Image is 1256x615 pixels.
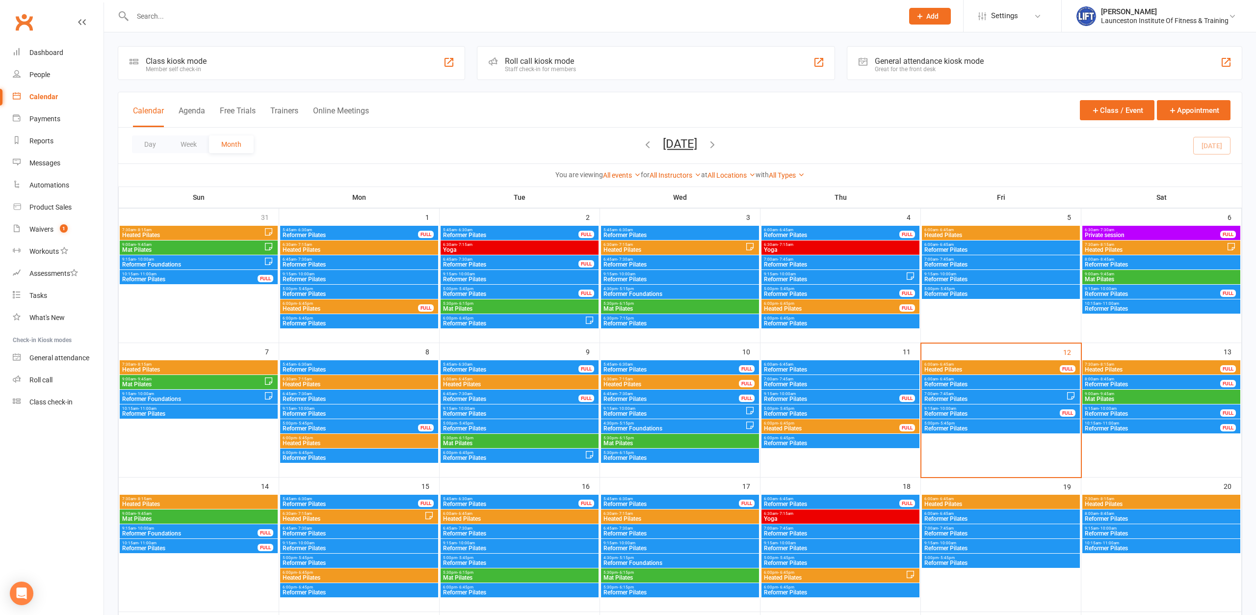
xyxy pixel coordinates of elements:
[282,257,436,262] span: 6:45am
[1220,231,1236,238] div: FULL
[578,231,594,238] div: FULL
[899,231,915,238] div: FULL
[763,306,900,312] span: Heated Pilates
[29,71,50,79] div: People
[297,316,313,321] span: - 6:45pm
[136,242,152,247] span: - 9:45am
[457,362,472,367] span: - 6:30am
[1101,301,1119,306] span: - 11:00am
[425,343,439,359] div: 8
[663,137,697,151] button: [DATE]
[457,242,472,247] span: - 7:15am
[778,272,796,276] span: - 10:00am
[1099,242,1114,247] span: - 8:15am
[443,232,579,238] span: Reformer Pilates
[443,396,579,402] span: Reformer Pilates
[122,257,264,262] span: 9:15am
[778,362,793,367] span: - 6:45am
[122,247,264,253] span: Mat Pilates
[29,159,60,167] div: Messages
[742,343,760,359] div: 10
[296,242,312,247] span: - 7:15am
[1084,291,1221,297] span: Reformer Pilates
[909,8,951,25] button: Add
[1101,16,1229,25] div: Launceston Institute Of Fitness & Training
[763,367,917,373] span: Reformer Pilates
[756,171,769,179] strong: with
[443,306,597,312] span: Mat Pilates
[603,301,757,306] span: 5:30pm
[778,287,794,291] span: - 5:45pm
[282,306,419,312] span: Heated Pilates
[578,395,594,402] div: FULL
[603,377,739,381] span: 6:30am
[1099,272,1114,276] span: - 9:45am
[29,314,65,321] div: What's New
[938,242,954,247] span: - 6:45am
[13,307,104,329] a: What's New
[282,377,436,381] span: 6:30am
[122,276,258,282] span: Reformer Pilates
[270,106,298,127] button: Trainers
[443,291,579,297] span: Reformer Pilates
[297,301,313,306] span: - 6:45pm
[1084,381,1221,387] span: Reformer Pilates
[578,365,594,373] div: FULL
[282,381,436,387] span: Heated Pilates
[603,228,757,232] span: 5:45am
[1084,257,1238,262] span: 8:00am
[1084,396,1238,402] span: Mat Pilates
[603,321,757,326] span: Reformer Pilates
[13,64,104,86] a: People
[1084,367,1221,373] span: Heated Pilates
[1099,362,1114,367] span: - 8:15am
[457,316,473,321] span: - 6:45pm
[443,301,597,306] span: 5:30pm
[179,106,205,127] button: Agenda
[578,290,594,297] div: FULL
[13,218,104,241] a: Waivers 1
[924,381,1078,387] span: Reformer Pilates
[1084,362,1221,367] span: 7:30am
[875,56,984,66] div: General attendance kiosk mode
[586,343,600,359] div: 9
[136,377,152,381] span: - 9:45am
[938,228,954,232] span: - 6:45am
[924,377,1078,381] span: 6:00am
[282,316,436,321] span: 6:00pm
[1220,290,1236,297] div: FULL
[282,396,436,402] span: Reformer Pilates
[146,56,207,66] div: Class kiosk mode
[443,242,597,247] span: 6:30am
[296,257,312,262] span: - 7:30am
[443,392,579,396] span: 6:45am
[1099,287,1117,291] span: - 10:00am
[282,232,419,238] span: Reformer Pilates
[282,228,419,232] span: 5:45am
[603,257,757,262] span: 6:45am
[1084,262,1238,267] span: Reformer Pilates
[875,66,984,73] div: Great for the front desk
[457,257,472,262] span: - 7:30am
[443,247,597,253] span: Yoga
[578,260,594,267] div: FULL
[617,257,633,262] span: - 7:30am
[618,301,634,306] span: - 6:15pm
[763,232,900,238] span: Reformer Pilates
[763,321,917,326] span: Reformer Pilates
[296,272,314,276] span: - 10:00am
[282,301,419,306] span: 6:00pm
[1063,344,1081,360] div: 12
[1099,228,1114,232] span: - 7:30am
[12,10,36,34] a: Clubworx
[122,362,276,367] span: 7:30am
[296,362,312,367] span: - 6:30am
[261,209,279,225] div: 31
[282,287,436,291] span: 5:00pm
[443,367,579,373] span: Reformer Pilates
[1084,228,1221,232] span: 6:30am
[282,362,436,367] span: 5:45am
[133,106,164,127] button: Calendar
[763,247,917,253] span: Yoga
[1099,392,1114,396] span: - 9:45am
